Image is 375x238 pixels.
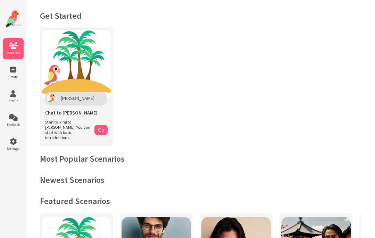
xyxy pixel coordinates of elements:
[42,30,111,100] img: Chat with Polly
[47,94,57,103] img: Polly
[40,10,361,21] h1: Get Started
[3,51,24,55] span: Scenarios
[45,110,98,116] span: Chat to [PERSON_NAME]
[40,175,361,185] h2: Newest Scenarios
[3,75,24,79] span: Create
[5,10,22,28] img: Website Logo
[40,196,361,206] h2: Featured Scenarios
[40,153,361,164] h2: Most Popular Scenarios
[3,146,24,151] span: Settings
[3,122,24,127] span: Feedback
[3,99,24,103] span: Profile
[61,95,94,101] span: [PERSON_NAME]
[94,125,108,135] button: Go
[45,119,91,140] span: Start talking to [PERSON_NAME]. You can start with basic introductions.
